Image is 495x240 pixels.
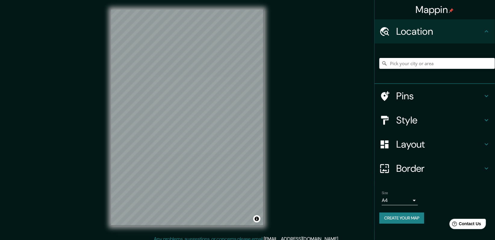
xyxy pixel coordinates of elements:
h4: Pins [396,90,483,102]
button: Toggle attribution [253,215,260,222]
button: Create your map [379,213,424,224]
h4: Location [396,25,483,37]
h4: Border [396,162,483,174]
div: Style [375,108,495,132]
div: Location [375,19,495,43]
input: Pick your city or area [379,58,495,69]
h4: Style [396,114,483,126]
h4: Mappin [416,4,454,16]
h4: Layout [396,138,483,150]
img: pin-icon.png [449,8,454,13]
div: Border [375,156,495,181]
div: Pins [375,84,495,108]
label: Size [382,190,388,196]
iframe: Help widget launcher [441,216,488,233]
canvas: Map [111,10,263,226]
div: A4 [382,196,418,205]
div: Layout [375,132,495,156]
